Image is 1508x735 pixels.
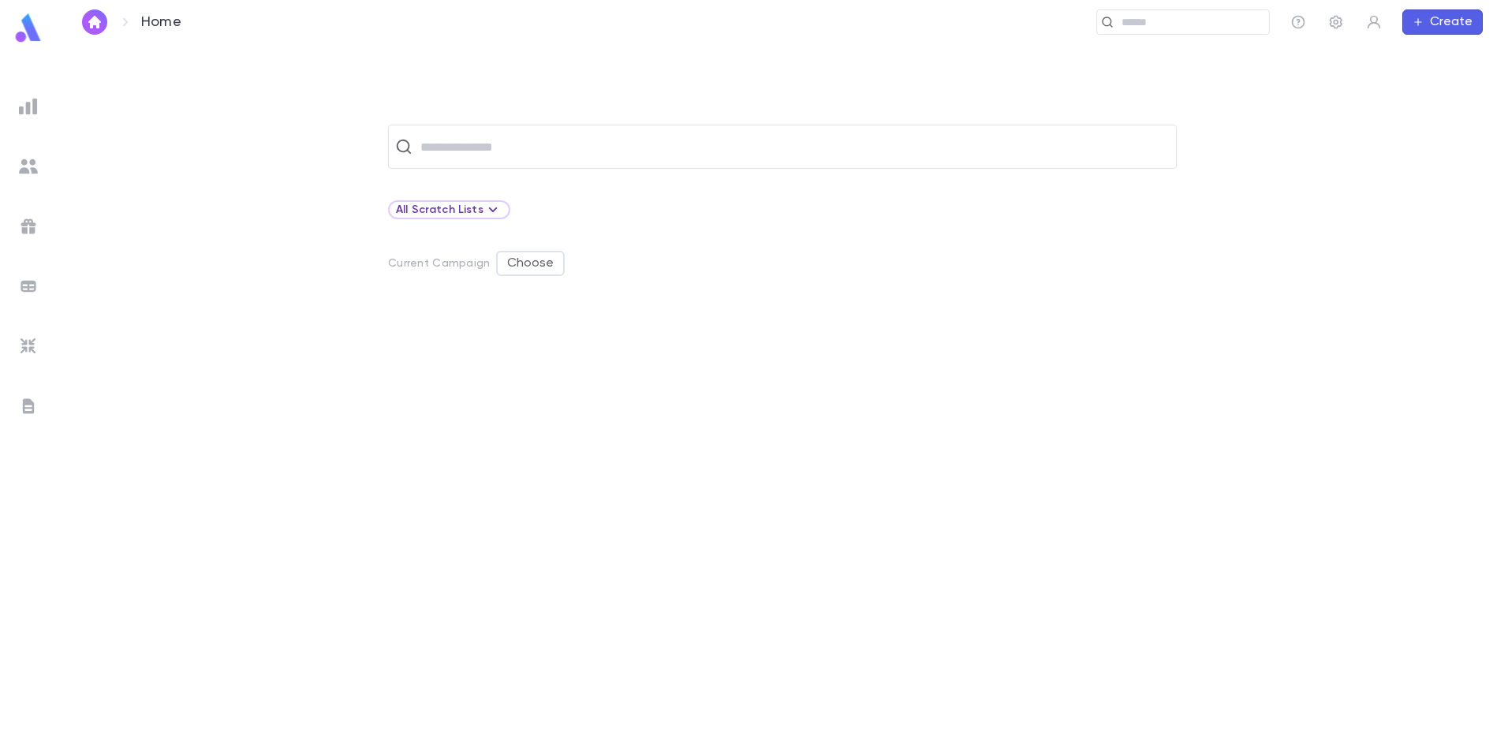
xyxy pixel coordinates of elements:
img: students_grey.60c7aba0da46da39d6d829b817ac14fc.svg [19,157,38,176]
div: All Scratch Lists [388,200,510,219]
img: imports_grey.530a8a0e642e233f2baf0ef88e8c9fcb.svg [19,337,38,356]
div: All Scratch Lists [396,200,502,219]
img: letters_grey.7941b92b52307dd3b8a917253454ce1c.svg [19,397,38,416]
img: home_white.a664292cf8c1dea59945f0da9f25487c.svg [85,16,104,28]
img: logo [13,13,44,43]
p: Home [141,13,181,31]
button: Choose [496,251,565,276]
img: reports_grey.c525e4749d1bce6a11f5fe2a8de1b229.svg [19,97,38,116]
img: campaigns_grey.99e729a5f7ee94e3726e6486bddda8f1.svg [19,217,38,236]
button: Create [1402,9,1483,35]
p: Current Campaign [388,257,490,270]
img: batches_grey.339ca447c9d9533ef1741baa751efc33.svg [19,277,38,296]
